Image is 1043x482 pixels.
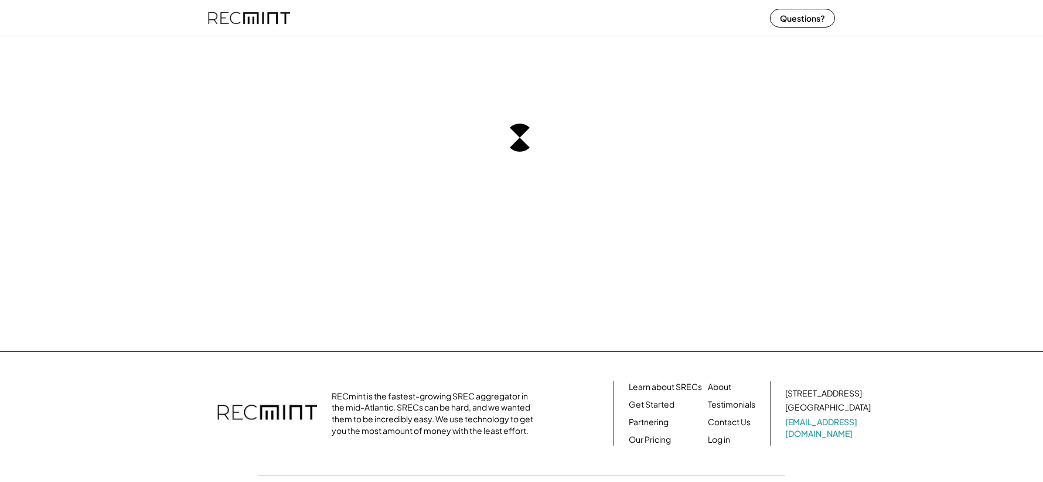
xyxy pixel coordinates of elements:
[708,399,755,411] a: Testimonials
[708,434,730,446] a: Log in
[708,416,751,428] a: Contact Us
[629,381,702,393] a: Learn about SRECs
[629,434,671,446] a: Our Pricing
[332,391,540,436] div: RECmint is the fastest-growing SREC aggregator in the mid-Atlantic. SRECs can be hard, and we wan...
[629,416,669,428] a: Partnering
[708,381,731,393] a: About
[208,2,290,33] img: recmint-logotype%403x%20%281%29.jpeg
[785,402,871,413] div: [GEOGRAPHIC_DATA]
[785,416,873,439] a: [EMAIL_ADDRESS][DOMAIN_NAME]
[785,388,862,399] div: [STREET_ADDRESS]
[217,393,317,434] img: recmint-logotype%403x.png
[770,9,835,28] button: Questions?
[629,399,674,411] a: Get Started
